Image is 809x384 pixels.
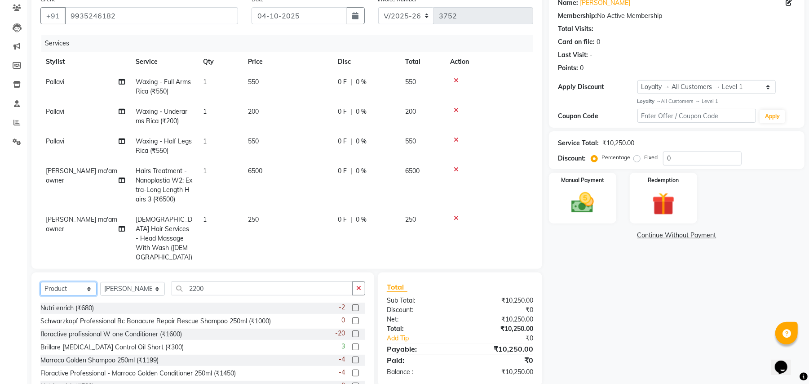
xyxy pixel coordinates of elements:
[46,137,64,145] span: Pallavi
[460,367,540,377] div: ₹10,250.00
[40,304,94,313] div: Nutri enrich (₹680)
[339,355,345,364] span: -4
[561,176,604,184] label: Manual Payment
[558,11,597,21] div: Membership:
[46,107,64,116] span: Pallavi
[644,153,658,161] label: Fixed
[335,329,345,338] span: -20
[350,215,352,224] span: |
[350,137,352,146] span: |
[341,316,345,325] span: 0
[380,315,460,324] div: Net:
[46,167,117,184] span: [PERSON_NAME] ma'am owner
[558,112,637,121] div: Coupon Code
[356,215,367,224] span: 0 %
[637,98,796,105] div: All Customers → Level 1
[551,231,803,240] a: Continue Without Payment
[350,77,352,87] span: |
[40,7,66,24] button: +91
[198,52,243,72] th: Qty
[248,167,262,175] span: 6500
[130,52,198,72] th: Service
[460,324,540,334] div: ₹10,250.00
[558,138,599,148] div: Service Total:
[387,282,407,292] span: Total
[460,305,540,315] div: ₹0
[558,82,637,92] div: Apply Discount
[760,110,785,123] button: Apply
[338,166,347,176] span: 0 F
[445,52,533,72] th: Action
[248,78,259,86] span: 550
[473,334,540,343] div: ₹0
[380,367,460,377] div: Balance :
[40,52,130,72] th: Stylist
[350,166,352,176] span: |
[40,330,182,339] div: floractive profissional W one Conditioner (₹1600)
[339,303,345,312] span: -2
[460,315,540,324] div: ₹10,250.00
[41,35,540,52] div: Services
[136,167,192,203] span: Hairs Treatment - Nanoplastia W2: Extra-Long Length Hairs 3 (₹6500)
[356,166,367,176] span: 0 %
[380,334,473,343] a: Add Tip
[590,50,592,60] div: -
[136,137,192,155] span: Waxing - Half Legs Rica (₹550)
[332,52,400,72] th: Disc
[558,24,593,34] div: Total Visits:
[558,37,595,47] div: Card on file:
[350,107,352,116] span: |
[771,348,800,375] iframe: chat widget
[356,107,367,116] span: 0 %
[558,50,588,60] div: Last Visit:
[40,343,184,352] div: Brillare [MEDICAL_DATA] Control Oil Short (₹300)
[136,107,187,125] span: Waxing - Underarms Rica (₹200)
[338,107,347,116] span: 0 F
[203,167,207,175] span: 1
[203,78,207,86] span: 1
[460,355,540,366] div: ₹0
[40,356,159,365] div: Marroco Golden Shampoo 250ml (₹1199)
[243,52,332,72] th: Price
[405,167,420,175] span: 6500
[172,281,353,295] input: Search or Scan
[136,78,191,95] span: Waxing - Full Arms Rica (₹550)
[648,176,679,184] label: Redemption
[338,77,347,87] span: 0 F
[601,153,630,161] label: Percentage
[203,215,207,223] span: 1
[405,107,416,116] span: 200
[460,296,540,305] div: ₹10,250.00
[558,154,586,163] div: Discount:
[40,317,271,326] div: Schwarzkopf Professional Bc Bonacure Repair Rescue Shampoo 250ml (₹1000)
[580,63,584,73] div: 0
[248,137,259,145] span: 550
[203,137,207,145] span: 1
[40,369,236,378] div: Floractive Professional - Marroco Golden Conditioner 250ml (₹1450)
[46,78,64,86] span: Pallavi
[380,355,460,366] div: Paid:
[380,305,460,315] div: Discount:
[46,215,117,233] span: [PERSON_NAME] ma'am owner
[460,344,540,354] div: ₹10,250.00
[203,107,207,116] span: 1
[248,215,259,223] span: 250
[400,52,445,72] th: Total
[558,11,796,21] div: No Active Membership
[405,215,416,223] span: 250
[602,138,634,148] div: ₹10,250.00
[339,368,345,377] span: -4
[356,77,367,87] span: 0 %
[405,78,416,86] span: 550
[380,344,460,354] div: Payable:
[380,296,460,305] div: Sub Total:
[380,324,460,334] div: Total:
[65,7,238,24] input: Search by Name/Mobile/Email/Code
[637,109,756,123] input: Enter Offer / Coupon Code
[248,107,259,116] span: 200
[405,137,416,145] span: 550
[338,137,347,146] span: 0 F
[136,215,192,271] span: [DEMOGRAPHIC_DATA] Hair Services - Head Massage With Wash ([DEMOGRAPHIC_DATA]) (₹250)
[597,37,600,47] div: 0
[645,190,682,218] img: _gift.svg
